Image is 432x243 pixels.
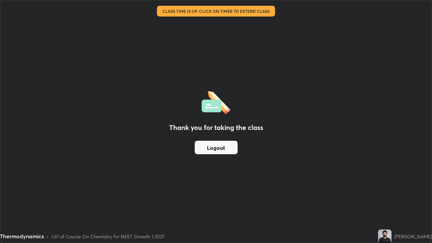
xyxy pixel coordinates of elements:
img: 0c83c29822bb4980a4694bc9a4022f43.jpg [378,230,391,243]
h2: Thank you for taking the class [169,123,263,133]
button: Logout [195,141,238,154]
img: offlineFeedback.1438e8b3.svg [201,89,231,114]
div: [PERSON_NAME] [394,233,432,240]
div: L61 of Course On Chemistry for NEET Growth 1 2027 [52,233,165,240]
div: • [47,233,49,240]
